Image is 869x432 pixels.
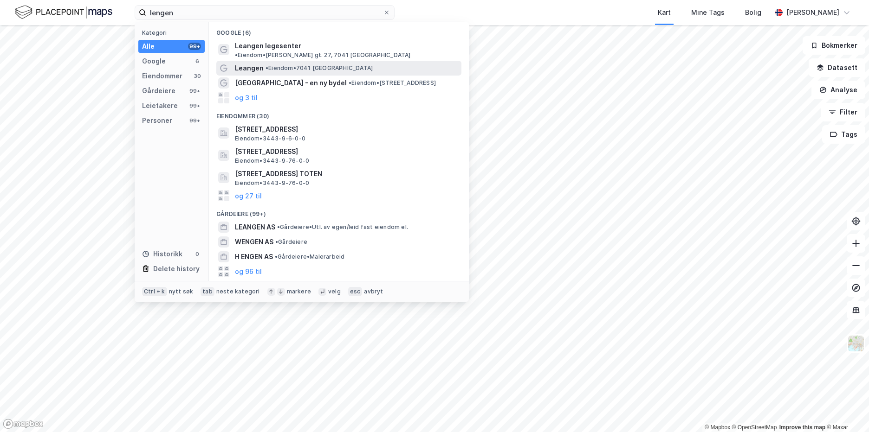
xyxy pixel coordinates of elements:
[235,157,309,165] span: Eiendom • 3443-9-76-0-0
[235,51,238,58] span: •
[153,263,200,274] div: Delete history
[809,58,865,77] button: Datasett
[691,7,725,18] div: Mine Tags
[811,81,865,99] button: Analyse
[142,115,172,126] div: Personer
[235,63,264,74] span: Leangen
[822,125,865,144] button: Tags
[235,77,347,89] span: [GEOGRAPHIC_DATA] - en ny bydel
[209,22,469,38] div: Google (6)
[235,190,262,201] button: og 27 til
[235,135,305,142] span: Eiendom • 3443-9-6-0-0
[15,4,112,20] img: logo.f888ab2527a4732fd821a326f86c7f29.svg
[188,102,201,109] div: 99+
[209,105,469,122] div: Eiendommer (30)
[235,92,258,103] button: og 3 til
[235,146,458,157] span: [STREET_ADDRESS]
[235,179,309,187] span: Eiendom • 3443-9-76-0-0
[275,253,278,260] span: •
[142,248,182,260] div: Historikk
[348,287,363,296] div: esc
[142,287,167,296] div: Ctrl + k
[364,288,383,295] div: avbryt
[235,222,275,233] span: LEANGEN AS
[277,223,280,230] span: •
[287,288,311,295] div: markere
[142,100,178,111] div: Leietakere
[275,253,344,260] span: Gårdeiere • Malerarbeid
[209,203,469,220] div: Gårdeiere (99+)
[194,250,201,258] div: 0
[779,424,825,431] a: Improve this map
[235,236,273,248] span: WENGEN AS
[275,238,307,246] span: Gårdeiere
[188,87,201,95] div: 99+
[188,117,201,124] div: 99+
[235,251,273,262] span: H ENGEN AS
[194,72,201,80] div: 30
[803,36,865,55] button: Bokmerker
[745,7,761,18] div: Bolig
[786,7,839,18] div: [PERSON_NAME]
[201,287,214,296] div: tab
[142,41,155,52] div: Alle
[235,40,301,51] span: Leangen legesenter
[275,238,278,245] span: •
[235,51,411,59] span: Eiendom • [PERSON_NAME] gt. 27, 7041 [GEOGRAPHIC_DATA]
[266,64,268,71] span: •
[142,70,182,82] div: Eiendommer
[3,419,44,429] a: Mapbox homepage
[194,57,201,65] div: 6
[142,85,175,96] div: Gårdeiere
[209,279,469,296] div: Leietakere (99+)
[235,124,458,135] span: [STREET_ADDRESS]
[266,64,373,72] span: Eiendom • 7041 [GEOGRAPHIC_DATA]
[328,288,341,295] div: velg
[658,7,671,18] div: Kart
[823,388,869,432] iframe: Chat Widget
[349,79,351,86] span: •
[732,424,777,431] a: OpenStreetMap
[235,266,262,277] button: og 96 til
[188,43,201,50] div: 99+
[216,288,260,295] div: neste kategori
[277,223,408,231] span: Gårdeiere • Utl. av egen/leid fast eiendom el.
[349,79,436,87] span: Eiendom • [STREET_ADDRESS]
[142,56,166,67] div: Google
[847,335,865,352] img: Z
[235,168,458,179] span: [STREET_ADDRESS] TOTEN
[705,424,730,431] a: Mapbox
[146,6,383,19] input: Søk på adresse, matrikkel, gårdeiere, leietakere eller personer
[169,288,194,295] div: nytt søk
[821,103,865,121] button: Filter
[823,388,869,432] div: Kontrollprogram for chat
[142,29,205,36] div: Kategori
